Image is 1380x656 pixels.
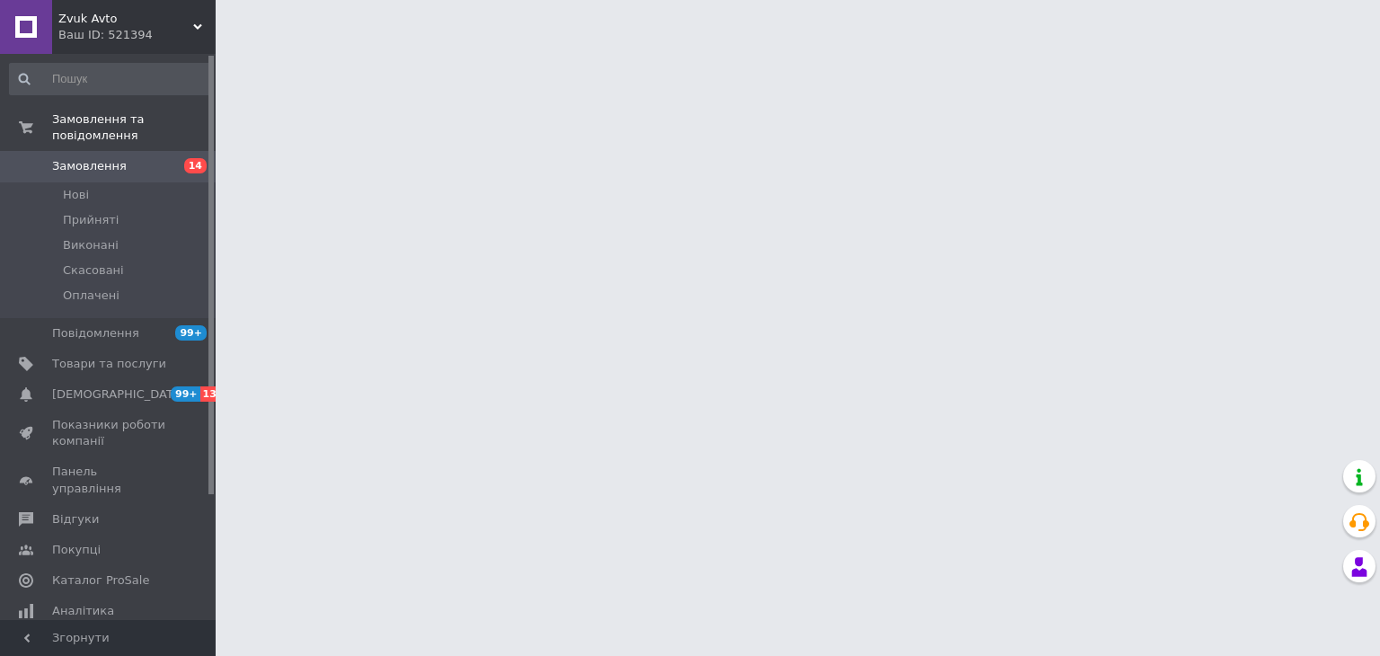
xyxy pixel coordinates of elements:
span: Замовлення та повідомлення [52,111,216,144]
input: Пошук [9,63,212,95]
span: Повідомлення [52,325,139,341]
span: Скасовані [63,262,124,279]
span: Панель управління [52,464,166,496]
span: Каталог ProSale [52,572,149,589]
span: 99+ [171,386,200,402]
span: Прийняті [63,212,119,228]
span: Відгуки [52,511,99,527]
span: Замовлення [52,158,127,174]
span: Zvuk Avto [58,11,193,27]
span: 99+ [175,325,207,341]
span: Показники роботи компанії [52,417,166,449]
span: Товари та послуги [52,356,166,372]
span: Оплачені [63,288,119,304]
span: Виконані [63,237,119,253]
div: Ваш ID: 521394 [58,27,216,43]
span: 13 [200,386,221,402]
span: 14 [184,158,207,173]
span: [DEMOGRAPHIC_DATA] [52,386,185,403]
span: Аналітика [52,603,114,619]
span: Нові [63,187,89,203]
span: Покупці [52,542,101,558]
